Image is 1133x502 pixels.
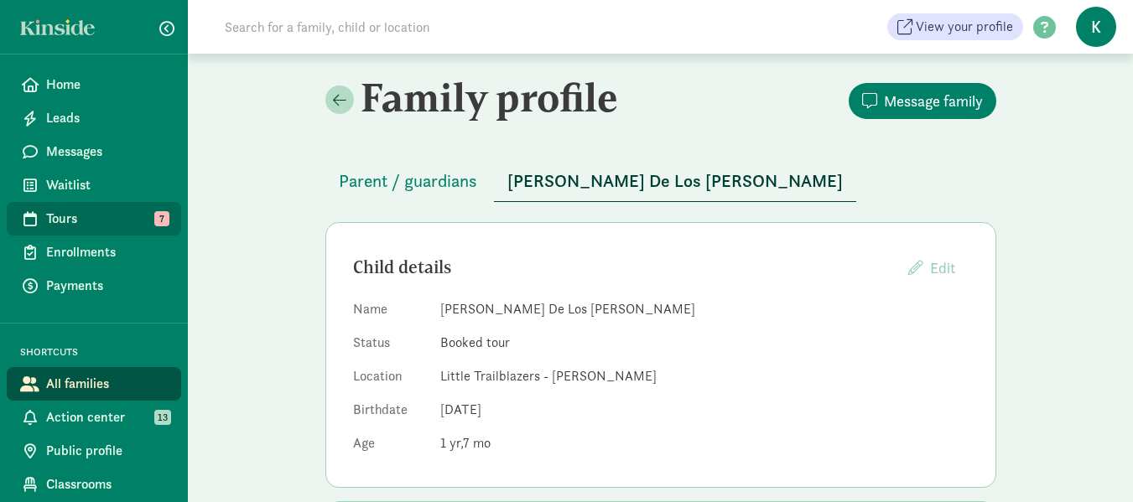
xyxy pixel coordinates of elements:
span: Waitlist [46,175,168,195]
a: Waitlist [7,168,181,202]
a: Home [7,68,181,101]
a: Leads [7,101,181,135]
span: Classrooms [46,474,168,494]
input: Search for a family, child or location [215,10,685,44]
a: Payments [7,269,181,303]
span: Enrollments [46,242,168,262]
dt: Status [353,333,427,360]
span: 7 [463,434,491,452]
a: Public profile [7,434,181,468]
button: Parent / guardians [325,161,491,201]
span: Tours [46,209,168,229]
span: K [1076,7,1116,47]
span: Public profile [46,441,168,461]
a: Parent / guardians [325,172,491,191]
a: View your profile [887,13,1023,40]
a: All families [7,367,181,401]
dt: Name [353,299,427,326]
dt: Birthdate [353,400,427,427]
span: Action center [46,407,168,427]
button: Edit [895,250,969,286]
iframe: Chat Widget [1049,422,1133,502]
span: Parent / guardians [339,168,477,194]
span: [PERSON_NAME] De Los [PERSON_NAME] [507,168,843,194]
span: Message family [884,90,983,112]
dt: Age [353,433,427,460]
span: Home [46,75,168,95]
span: Leads [46,108,168,128]
dd: [PERSON_NAME] De Los [PERSON_NAME] [440,299,969,319]
div: Child details [353,254,895,281]
dd: Little Trailblazers - [PERSON_NAME] [440,366,969,386]
a: Tours 7 [7,202,181,235]
span: 1 [440,434,463,452]
a: Classrooms [7,468,181,501]
span: Payments [46,276,168,296]
dd: Booked tour [440,333,969,353]
a: Messages [7,135,181,168]
a: [PERSON_NAME] De Los [PERSON_NAME] [494,172,856,191]
span: 7 [154,211,169,226]
span: 13 [154,410,171,425]
button: Message family [849,83,996,119]
button: [PERSON_NAME] De Los [PERSON_NAME] [494,161,856,202]
span: [DATE] [440,401,481,418]
dt: Location [353,366,427,393]
span: Messages [46,142,168,162]
a: Action center 13 [7,401,181,434]
h2: Family profile [325,74,657,121]
span: All families [46,374,168,394]
span: View your profile [916,17,1013,37]
span: Edit [930,258,955,277]
a: Enrollments [7,235,181,269]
